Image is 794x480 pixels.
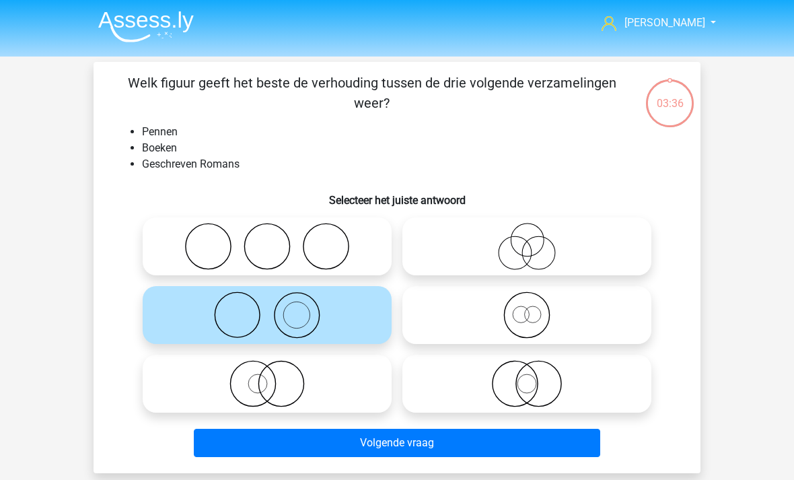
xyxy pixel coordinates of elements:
[142,124,679,140] li: Pennen
[194,429,601,457] button: Volgende vraag
[645,78,695,112] div: 03:36
[596,15,707,31] a: [PERSON_NAME]
[142,140,679,156] li: Boeken
[115,73,628,113] p: Welk figuur geeft het beste de verhouding tussen de drie volgende verzamelingen weer?
[624,16,705,29] span: [PERSON_NAME]
[98,11,194,42] img: Assessly
[115,183,679,207] h6: Selecteer het juiste antwoord
[142,156,679,172] li: Geschreven Romans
